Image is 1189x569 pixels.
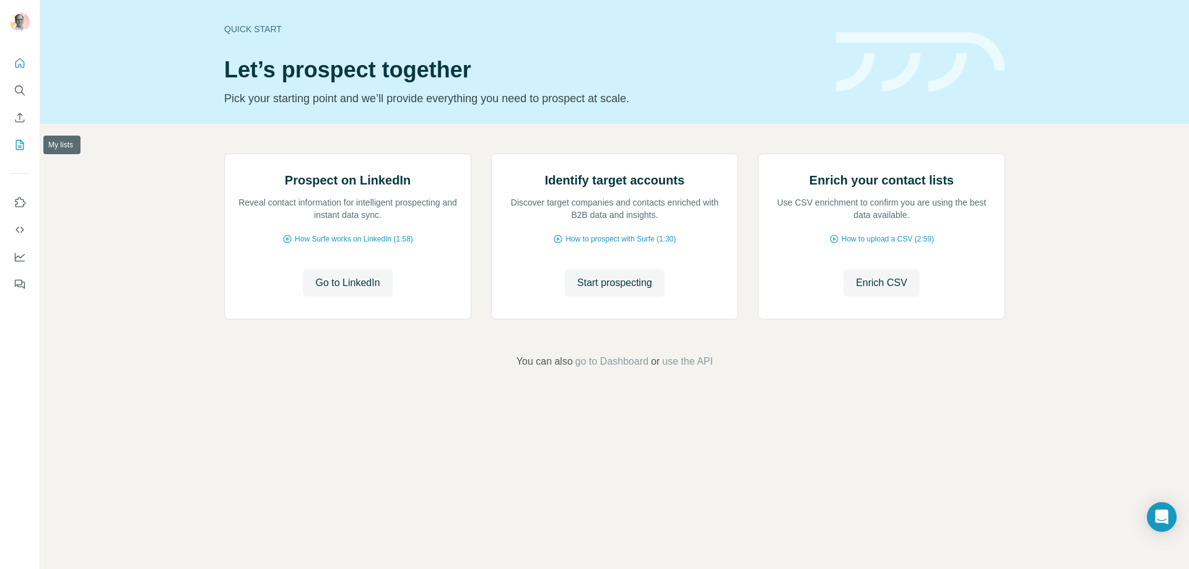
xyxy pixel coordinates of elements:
[651,354,660,369] span: or
[836,32,1005,92] img: banner
[577,276,652,290] span: Start prospecting
[224,23,821,35] div: Quick start
[10,79,30,102] button: Search
[10,52,30,74] button: Quick start
[565,233,676,245] span: How to prospect with Surfe (1:30)
[224,58,821,82] h1: Let’s prospect together
[842,233,934,245] span: How to upload a CSV (2:59)
[10,12,30,32] img: Avatar
[809,172,954,189] h2: Enrich your contact lists
[10,273,30,295] button: Feedback
[295,233,413,245] span: How Surfe works on LinkedIn (1:58)
[10,219,30,241] button: Use Surfe API
[10,246,30,268] button: Dashboard
[10,106,30,129] button: Enrich CSV
[545,172,685,189] h2: Identify target accounts
[315,276,380,290] span: Go to LinkedIn
[1147,502,1177,532] div: Open Intercom Messenger
[224,90,821,107] p: Pick your starting point and we’ll provide everything you need to prospect at scale.
[303,269,392,297] button: Go to LinkedIn
[10,134,30,156] button: My lists
[856,276,907,290] span: Enrich CSV
[662,354,713,369] button: use the API
[575,354,648,369] button: go to Dashboard
[565,269,664,297] button: Start prospecting
[771,196,992,221] p: Use CSV enrichment to confirm you are using the best data available.
[237,196,458,221] p: Reveal contact information for intelligent prospecting and instant data sync.
[516,354,573,369] span: You can also
[10,191,30,214] button: Use Surfe on LinkedIn
[504,196,725,221] p: Discover target companies and contacts enriched with B2B data and insights.
[285,172,411,189] h2: Prospect on LinkedIn
[843,269,920,297] button: Enrich CSV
